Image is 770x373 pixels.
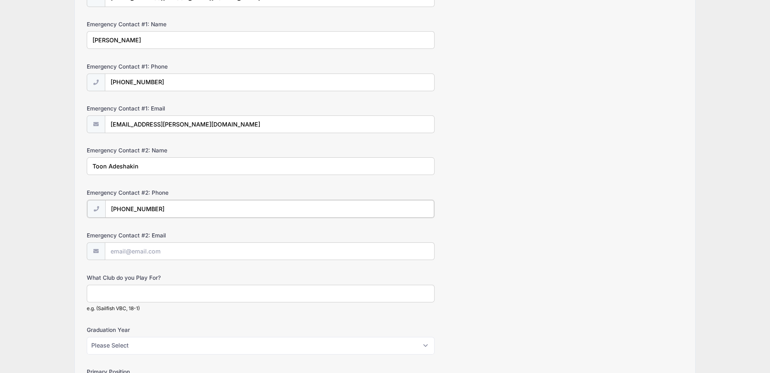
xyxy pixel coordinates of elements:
label: Emergency Contact #2: Phone [87,189,285,197]
input: (xxx) xxx-xxxx [105,200,435,218]
label: Emergency Contact #2: Name [87,146,285,154]
label: Emergency Contact #1: Name [87,20,285,28]
input: email@email.com [105,115,435,133]
div: e.g. (Sailfish VBC, 18-1) [87,305,435,312]
label: Graduation Year [87,326,285,334]
label: What Club do you Play For? [87,274,285,282]
label: Emergency Contact #2: Email [87,231,285,239]
input: (xxx) xxx-xxxx [105,74,435,91]
label: Emergency Contact #1: Email [87,104,285,113]
input: email@email.com [105,242,435,260]
label: Emergency Contact #1: Phone [87,62,285,71]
